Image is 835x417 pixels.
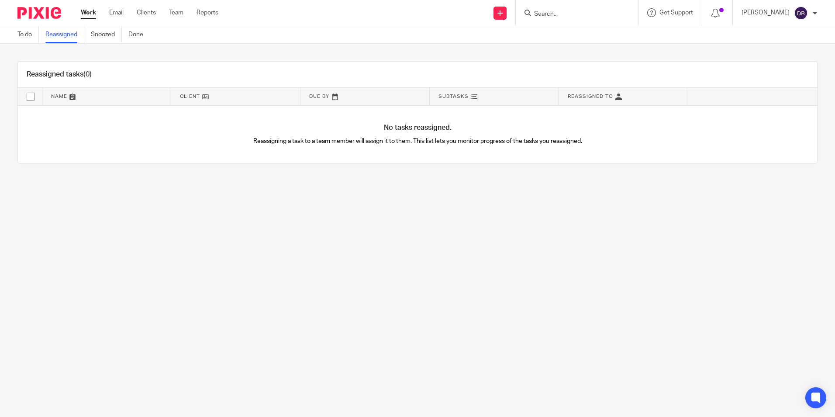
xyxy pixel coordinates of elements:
span: (0) [83,71,92,78]
a: Clients [137,8,156,17]
a: Team [169,8,183,17]
input: Search [533,10,612,18]
a: Reassigned [45,26,84,43]
a: Reports [197,8,218,17]
h1: Reassigned tasks [27,70,92,79]
span: Subtasks [438,94,469,99]
a: Email [109,8,124,17]
a: Work [81,8,96,17]
h4: No tasks reassigned. [18,123,817,132]
p: [PERSON_NAME] [742,8,790,17]
span: Get Support [659,10,693,16]
a: To do [17,26,39,43]
a: Snoozed [91,26,122,43]
img: Pixie [17,7,61,19]
img: svg%3E [794,6,808,20]
a: Done [128,26,150,43]
p: Reassigning a task to a team member will assign it to them. This list lets you monitor progress o... [218,137,618,146]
